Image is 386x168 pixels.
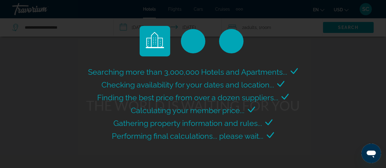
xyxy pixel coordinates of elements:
[362,144,381,163] iframe: Bouton de lancement de la fenêtre de messagerie
[97,93,278,102] span: Finding the best price from over a dozen suppliers...
[112,131,264,141] span: Performing final calculations... please wait...
[101,80,274,89] span: Checking availability for your dates and location...
[113,119,262,128] span: Gathering property information and rules...
[88,67,288,77] span: Searching more than 3,000,000 Hotels and Apartments...
[131,106,245,115] span: Calculating your member price...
